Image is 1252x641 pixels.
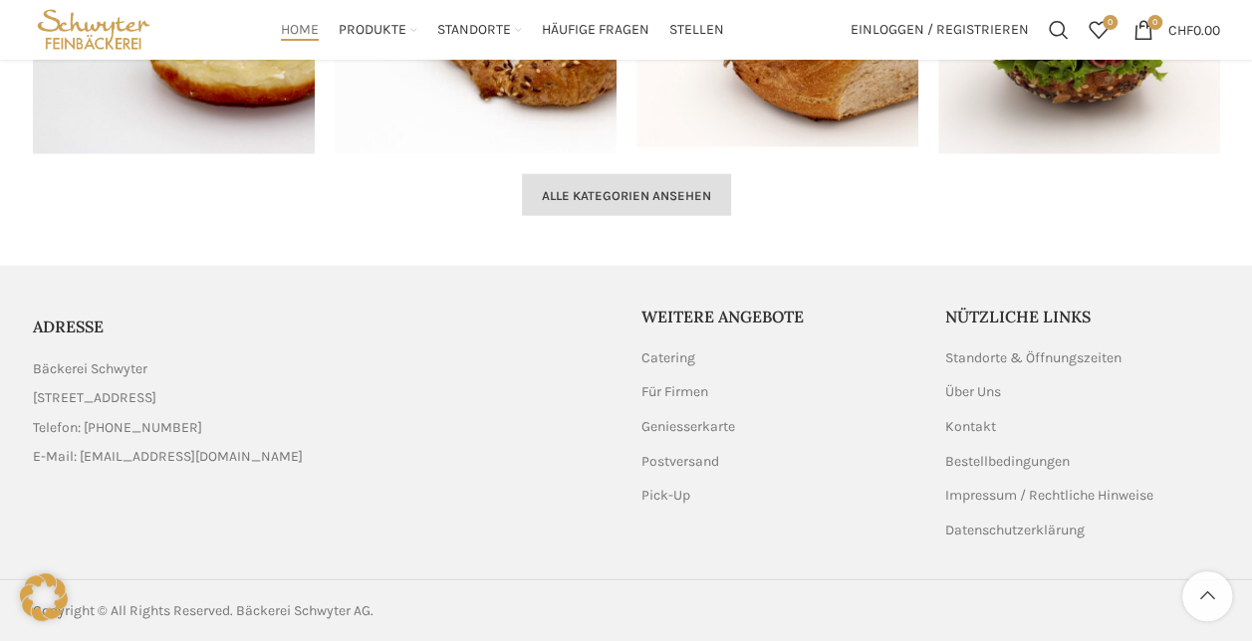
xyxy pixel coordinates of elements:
span: Stellen [669,21,724,40]
a: Produkte [339,10,417,50]
a: 0 [1079,10,1119,50]
div: Copyright © All Rights Reserved. Bäckerei Schwyter AG. [33,600,617,622]
span: CHF [1168,21,1193,38]
a: Home [281,10,319,50]
a: Bestellbedingungen [945,452,1072,472]
a: Standorte & Öffnungszeiten [945,348,1124,368]
h5: Weitere Angebote [641,306,916,327]
span: Häufige Fragen [542,21,649,40]
span: Produkte [339,21,406,40]
a: List item link [33,446,612,468]
a: Häufige Fragen [542,10,649,50]
span: Einloggen / Registrieren [851,23,1029,37]
div: Main navigation [164,10,840,50]
a: Pick-Up [641,486,692,506]
a: Einloggen / Registrieren [841,10,1039,50]
a: Über Uns [945,382,1003,402]
a: Stellen [669,10,724,50]
span: Bäckerei Schwyter [33,358,147,380]
a: List item link [33,417,612,439]
a: Alle Kategorien ansehen [522,174,731,216]
span: Home [281,21,319,40]
span: 0 [1103,15,1118,30]
a: Postversand [641,452,721,472]
bdi: 0.00 [1168,21,1220,38]
span: Standorte [437,21,511,40]
h5: Nützliche Links [945,306,1220,327]
a: Site logo [33,20,155,37]
div: Meine Wunschliste [1079,10,1119,50]
a: 0 CHF0.00 [1124,10,1230,50]
a: Datenschutzerklärung [945,521,1087,540]
a: Catering [641,348,697,368]
span: ADRESSE [33,317,104,336]
span: 0 [1147,15,1162,30]
span: Alle Kategorien ansehen [542,188,711,204]
a: Für Firmen [641,382,710,402]
a: Scroll to top button [1182,571,1232,621]
a: Geniesserkarte [641,417,737,437]
a: Kontakt [945,417,998,437]
a: Suchen [1039,10,1079,50]
a: Impressum / Rechtliche Hinweise [945,486,1155,506]
a: Standorte [437,10,522,50]
span: [STREET_ADDRESS] [33,387,156,409]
